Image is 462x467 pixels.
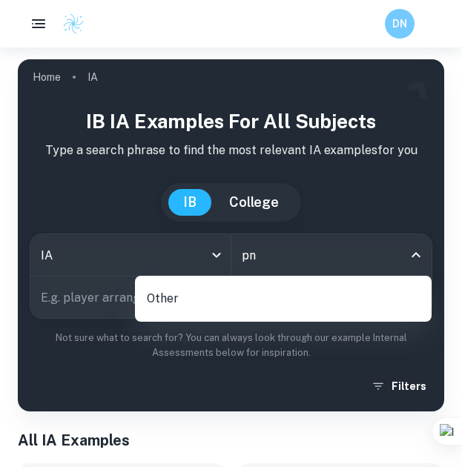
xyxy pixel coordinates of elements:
[30,331,432,361] p: Not sure what to search for? You can always look through our example Internal Assessments below f...
[30,107,432,136] h1: IB IA examples for all subjects
[214,189,294,216] button: College
[406,245,426,265] button: Close
[368,373,432,400] button: Filters
[18,59,444,411] img: profile cover
[30,234,231,276] div: IA
[30,142,432,159] p: Type a search phrase to find the most relevant IA examples for you
[88,69,98,85] p: IA
[392,16,409,32] h6: DN
[18,429,444,451] h1: All IA Examples
[33,67,61,87] a: Home
[53,13,85,35] a: Clastify logo
[30,276,390,318] input: E.g. player arrangements, enthalpy of combustion, analysis of a big city...
[168,189,211,216] button: IB
[385,9,415,39] button: DN
[147,286,431,311] p: Other
[62,13,85,35] img: Clastify logo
